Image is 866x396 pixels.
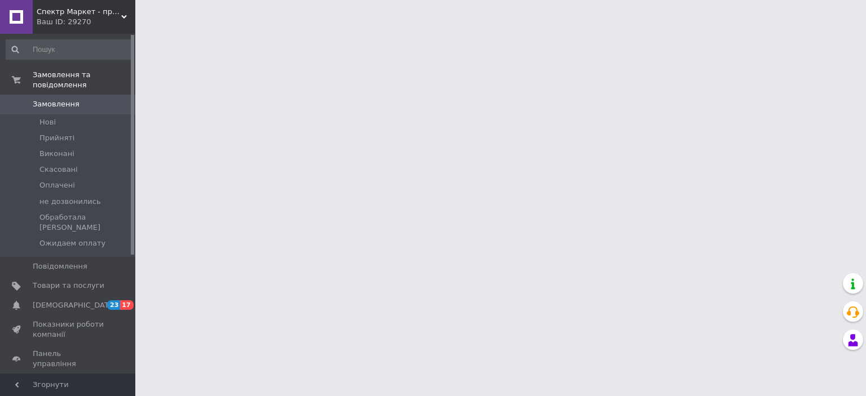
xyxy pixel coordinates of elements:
[33,261,87,272] span: Повідомлення
[39,197,101,207] span: не дозвонились
[39,238,105,248] span: Ожидаем оплату
[6,39,133,60] input: Пошук
[33,99,79,109] span: Замовлення
[39,212,132,233] span: Обработала [PERSON_NAME]
[39,133,74,143] span: Прийняті
[39,180,75,190] span: Оплачені
[33,281,104,291] span: Товари та послуги
[33,300,116,310] span: [DEMOGRAPHIC_DATA]
[37,7,121,17] span: Спектр Маркет - професійне обладнання та інструмент
[120,300,133,310] span: 17
[39,149,74,159] span: Виконані
[107,300,120,310] span: 23
[33,70,135,90] span: Замовлення та повідомлення
[39,117,56,127] span: Нові
[37,17,135,27] div: Ваш ID: 29270
[33,319,104,340] span: Показники роботи компанії
[39,164,78,175] span: Скасовані
[33,349,104,369] span: Панель управління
